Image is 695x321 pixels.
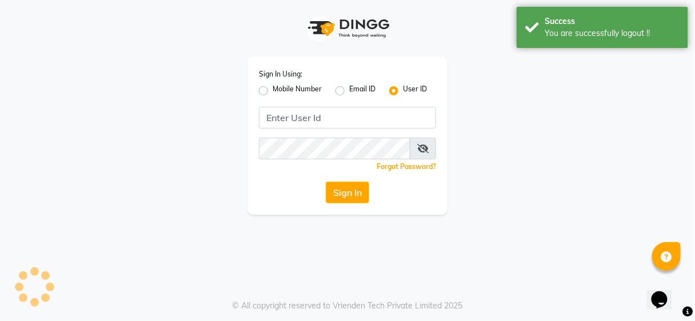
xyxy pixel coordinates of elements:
[647,275,684,310] iframe: chat widget
[349,84,376,98] label: Email ID
[302,11,393,45] img: logo1.svg
[377,162,436,171] a: Forgot Password?
[545,15,680,27] div: Success
[259,107,436,129] input: Username
[545,27,680,39] div: You are successfully logout !!
[259,69,302,79] label: Sign In Using:
[259,138,410,159] input: Username
[273,84,322,98] label: Mobile Number
[403,84,427,98] label: User ID
[326,182,369,203] button: Sign In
